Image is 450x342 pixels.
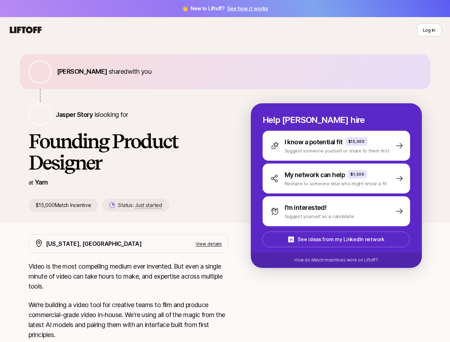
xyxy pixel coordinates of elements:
[57,68,107,75] span: [PERSON_NAME]
[46,239,142,248] p: [US_STATE], [GEOGRAPHIC_DATA]
[285,213,354,220] p: Suggest yourself as a candidate
[263,115,410,125] p: Help [PERSON_NAME] hire
[29,178,33,187] p: at
[29,199,98,212] p: $15,000 Match Incentive
[285,170,345,180] p: My network can help
[182,4,268,13] span: 👋 New to Liftoff?
[262,232,410,247] button: See ideas from my LinkedIn network
[56,110,128,120] p: is looking for
[298,235,384,244] p: See ideas from my LinkedIn network
[285,137,343,147] p: I know a potential fit
[57,67,155,77] p: shared
[351,171,364,177] p: $1,500
[285,203,327,213] p: I'm interested!
[348,139,365,144] p: $15,000
[285,147,389,154] p: Suggest someone yourself or share to them first
[29,130,228,173] h1: Founding Product Designer
[227,5,268,11] a: See how it works
[29,261,228,291] p: Video is the most compelling medium ever invented. But even a single minute of video can take hou...
[29,300,228,340] p: We’re building a video tool for creative teams to film and produce commercial-grade video in-hous...
[128,68,152,75] span: with you
[118,201,162,209] p: Status:
[56,111,93,118] span: Jasper Story
[417,24,441,36] button: Log in
[135,202,162,208] span: Just started
[35,178,48,186] a: Yarn
[294,257,378,263] p: How do Match Incentives work on Liftoff?
[285,180,387,187] p: Reshare to someone else who might know a fit
[196,240,222,247] p: View details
